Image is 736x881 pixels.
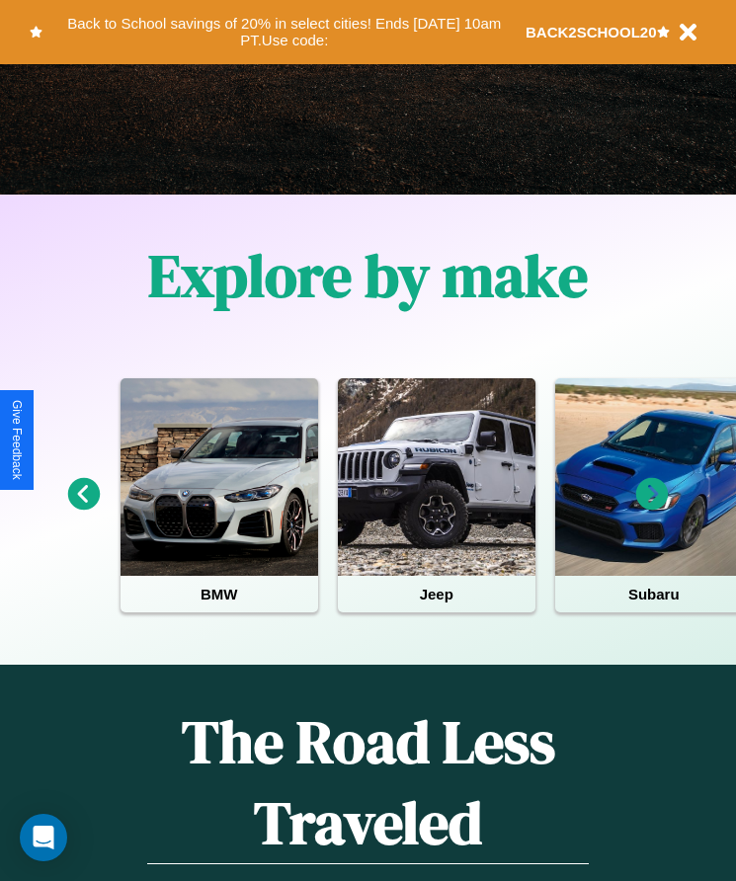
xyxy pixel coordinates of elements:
div: Open Intercom Messenger [20,814,67,861]
h4: BMW [121,576,318,612]
h1: The Road Less Traveled [147,701,589,864]
button: Back to School savings of 20% in select cities! Ends [DATE] 10am PT.Use code: [42,10,526,54]
div: Give Feedback [10,400,24,480]
b: BACK2SCHOOL20 [526,24,657,40]
h4: Jeep [338,576,535,612]
h1: Explore by make [148,235,588,316]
